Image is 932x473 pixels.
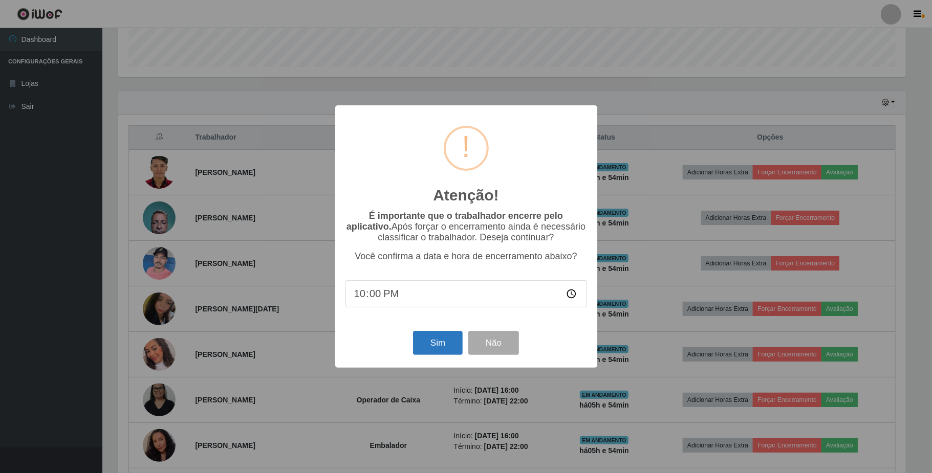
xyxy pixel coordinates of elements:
p: Você confirma a data e hora de encerramento abaixo? [345,251,587,262]
b: É importante que o trabalhador encerre pelo aplicativo. [346,211,563,232]
button: Sim [413,331,463,355]
button: Não [468,331,519,355]
p: Após forçar o encerramento ainda é necessário classificar o trabalhador. Deseja continuar? [345,211,587,243]
h2: Atenção! [433,186,498,205]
